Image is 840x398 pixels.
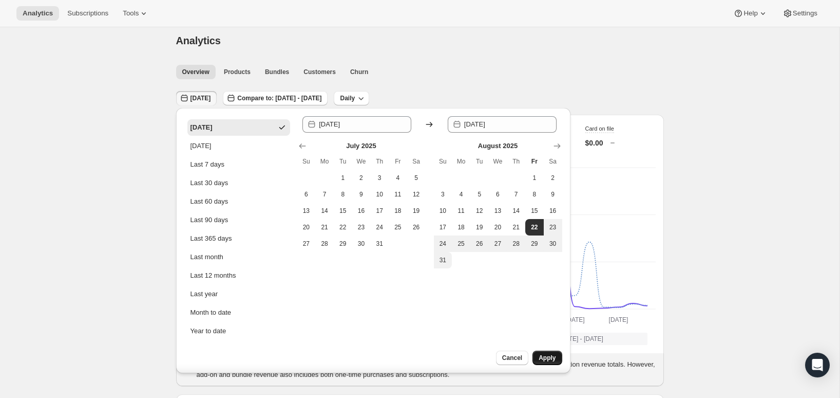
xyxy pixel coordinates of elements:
span: 4 [456,190,466,198]
span: Daily [340,94,355,102]
button: Tuesday July 15 2025 [334,203,352,219]
span: 19 [411,207,422,215]
button: Monday August 18 2025 [452,219,470,236]
button: Apply [532,351,562,365]
th: Saturday [407,153,426,170]
span: Products [224,68,251,76]
span: Bundles [265,68,289,76]
span: 28 [319,240,330,248]
div: Last 90 days [190,215,228,225]
span: 13 [493,207,503,215]
button: Monday July 7 2025 [315,186,334,203]
span: 21 [319,223,330,231]
div: Last 365 days [190,233,232,244]
text: [DATE] [565,316,584,323]
th: Monday [315,153,334,170]
th: Thursday [370,153,389,170]
div: Open Intercom Messenger [805,353,830,377]
button: Wednesday August 27 2025 [489,236,507,252]
span: Tu [338,157,348,166]
span: 5 [411,174,422,182]
span: Su [301,157,312,166]
span: Tu [474,157,485,166]
button: Saturday August 9 2025 [544,186,562,203]
span: Analytics [23,9,53,17]
button: [DATE] [176,91,217,105]
span: Su [438,157,448,166]
span: 9 [548,190,558,198]
button: Last 30 days [187,175,290,191]
span: 16 [548,207,558,215]
button: Saturday August 23 2025 [544,219,562,236]
span: 25 [456,240,466,248]
span: 6 [493,190,503,198]
span: 18 [393,207,403,215]
button: Friday July 18 2025 [389,203,407,219]
span: 24 [374,223,385,231]
span: 1 [529,174,540,182]
span: 27 [301,240,312,248]
button: Friday August 1 2025 [525,170,544,186]
th: Thursday [507,153,525,170]
button: Monday August 11 2025 [452,203,470,219]
button: [DATE] [187,138,290,154]
button: Friday August 8 2025 [525,186,544,203]
span: 28 [511,240,521,248]
button: Friday July 25 2025 [389,219,407,236]
div: Last year [190,289,218,299]
span: 27 [493,240,503,248]
th: Friday [525,153,544,170]
span: Apply [539,354,556,362]
span: Overview [182,68,209,76]
div: Last 60 days [190,196,228,207]
button: Tuesday August 26 2025 [470,236,489,252]
button: Thursday July 3 2025 [370,170,389,186]
button: Thursday August 28 2025 [507,236,525,252]
span: Cancel [502,354,522,362]
button: Last month [187,249,290,265]
p: $0.00 [585,138,603,148]
button: Month to date [187,304,290,321]
span: 15 [338,207,348,215]
button: Subscriptions [61,6,114,21]
span: 16 [356,207,367,215]
span: Analytics [176,35,221,46]
button: Tools [117,6,155,21]
span: Sa [548,157,558,166]
th: Monday [452,153,470,170]
th: Tuesday [334,153,352,170]
span: 12 [411,190,422,198]
button: Thursday July 17 2025 [370,203,389,219]
button: Sunday August 10 2025 [434,203,452,219]
span: 10 [438,207,448,215]
button: Saturday July 5 2025 [407,170,426,186]
button: Last 60 days [187,193,290,210]
span: 31 [438,256,448,264]
span: 26 [474,240,485,248]
button: Last year [187,286,290,302]
button: Last 90 days [187,212,290,228]
button: Friday July 11 2025 [389,186,407,203]
span: 23 [356,223,367,231]
button: Thursday August 21 2025 [507,219,525,236]
span: 11 [393,190,403,198]
button: Sunday July 20 2025 [297,219,316,236]
span: 12 [474,207,485,215]
span: 2 [356,174,367,182]
button: Wednesday July 23 2025 [352,219,371,236]
button: Thursday August 14 2025 [507,203,525,219]
th: Sunday [297,153,316,170]
button: [DATE] - [DATE] [545,333,647,345]
button: Tuesday July 1 2025 [334,170,352,186]
span: 8 [529,190,540,198]
button: Tuesday July 8 2025 [334,186,352,203]
button: Last 12 months [187,267,290,284]
span: 29 [529,240,540,248]
th: Friday [389,153,407,170]
button: Sunday July 27 2025 [297,236,316,252]
button: Monday July 28 2025 [315,236,334,252]
span: 3 [374,174,385,182]
button: Thursday August 7 2025 [507,186,525,203]
span: 22 [529,223,540,231]
button: Saturday July 19 2025 [407,203,426,219]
